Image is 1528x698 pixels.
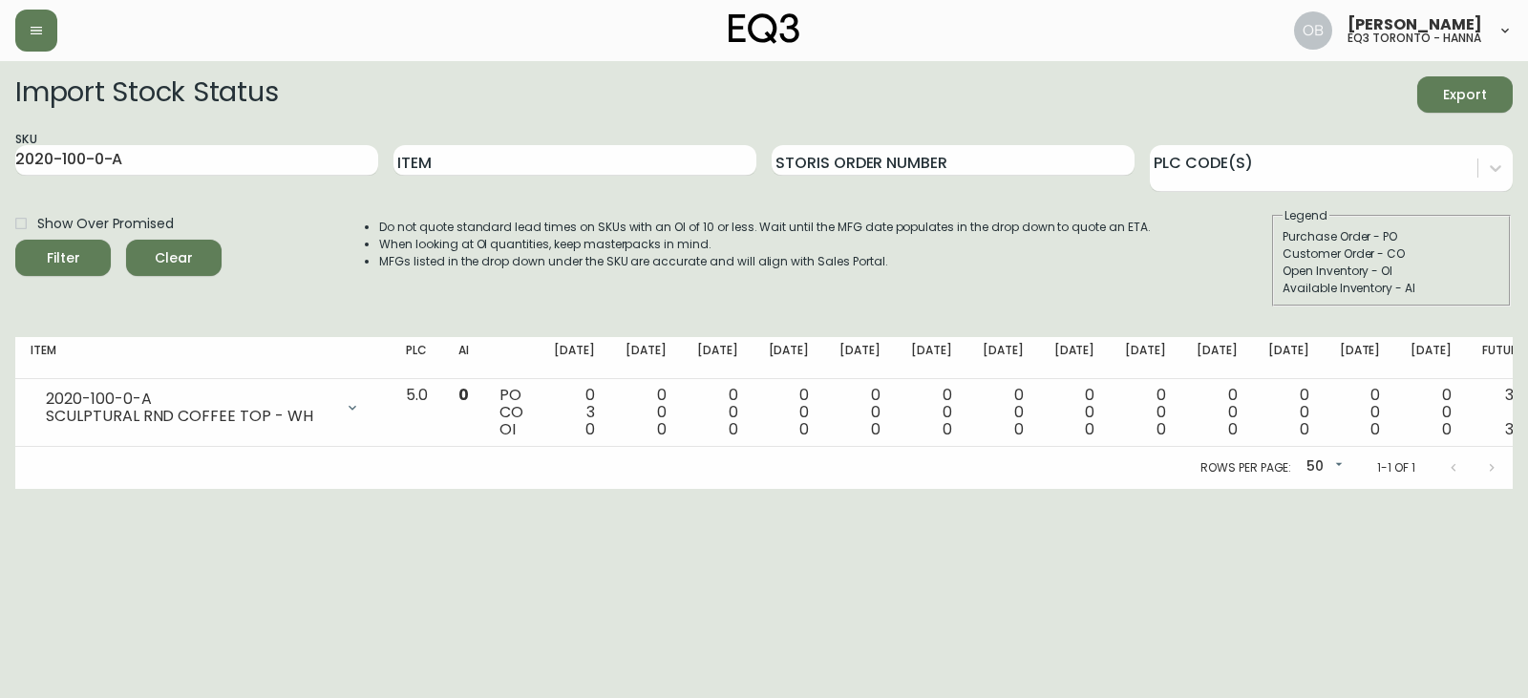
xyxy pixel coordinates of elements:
[443,337,484,379] th: AI
[499,387,523,438] div: PO CO
[697,387,738,438] div: 0 0
[799,418,809,440] span: 0
[753,337,825,379] th: [DATE]
[769,387,810,438] div: 0 0
[1014,418,1024,440] span: 0
[141,246,206,270] span: Clear
[1300,418,1309,440] span: 0
[1348,32,1481,44] h5: eq3 toronto - hanna
[15,337,391,379] th: Item
[657,418,667,440] span: 0
[943,418,952,440] span: 0
[1085,418,1094,440] span: 0
[610,337,682,379] th: [DATE]
[499,418,516,440] span: OI
[1283,245,1500,263] div: Customer Order - CO
[379,219,1151,236] li: Do not quote standard lead times on SKUs with an OI of 10 or less. Wait until the MFG date popula...
[1348,17,1482,32] span: [PERSON_NAME]
[1411,387,1452,438] div: 0 0
[379,253,1151,270] li: MFGs listed in the drop down under the SKU are accurate and will align with Sales Portal.
[1268,387,1309,438] div: 0 0
[554,387,595,438] div: 0 3
[1442,418,1452,440] span: 0
[682,337,753,379] th: [DATE]
[47,246,80,270] div: Filter
[1228,418,1238,440] span: 0
[126,240,222,276] button: Clear
[1157,418,1166,440] span: 0
[1054,387,1095,438] div: 0 0
[911,387,952,438] div: 0 0
[1197,387,1238,438] div: 0 0
[1432,83,1497,107] span: Export
[379,236,1151,253] li: When looking at OI quantities, keep masterpacks in mind.
[31,387,375,429] div: 2020-100-0-ASCULPTURAL RND COFFEE TOP - WH
[1039,337,1111,379] th: [DATE]
[15,76,278,113] h2: Import Stock Status
[46,391,333,408] div: 2020-100-0-A
[1294,11,1332,50] img: 8e0065c524da89c5c924d5ed86cfe468
[871,418,881,440] span: 0
[1395,337,1467,379] th: [DATE]
[1325,337,1396,379] th: [DATE]
[1370,418,1380,440] span: 0
[1299,452,1347,483] div: 50
[1283,228,1500,245] div: Purchase Order - PO
[1125,387,1166,438] div: 0 0
[729,13,799,44] img: logo
[1283,280,1500,297] div: Available Inventory - AI
[1110,337,1181,379] th: [DATE]
[896,337,967,379] th: [DATE]
[626,387,667,438] div: 0 0
[1283,207,1329,224] legend: Legend
[824,337,896,379] th: [DATE]
[1505,418,1523,440] span: 30
[1283,263,1500,280] div: Open Inventory - OI
[391,379,443,447] td: 5.0
[1181,337,1253,379] th: [DATE]
[1377,459,1415,476] p: 1-1 of 1
[539,337,610,379] th: [DATE]
[1253,337,1325,379] th: [DATE]
[839,387,881,438] div: 0 0
[1417,76,1513,113] button: Export
[458,384,469,406] span: 0
[46,408,333,425] div: SCULPTURAL RND COFFEE TOP - WH
[729,418,738,440] span: 0
[37,214,174,234] span: Show Over Promised
[15,240,111,276] button: Filter
[585,418,595,440] span: 0
[1340,387,1381,438] div: 0 0
[983,387,1024,438] div: 0 0
[1482,387,1523,438] div: 30 0
[391,337,443,379] th: PLC
[1200,459,1291,476] p: Rows per page:
[967,337,1039,379] th: [DATE]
